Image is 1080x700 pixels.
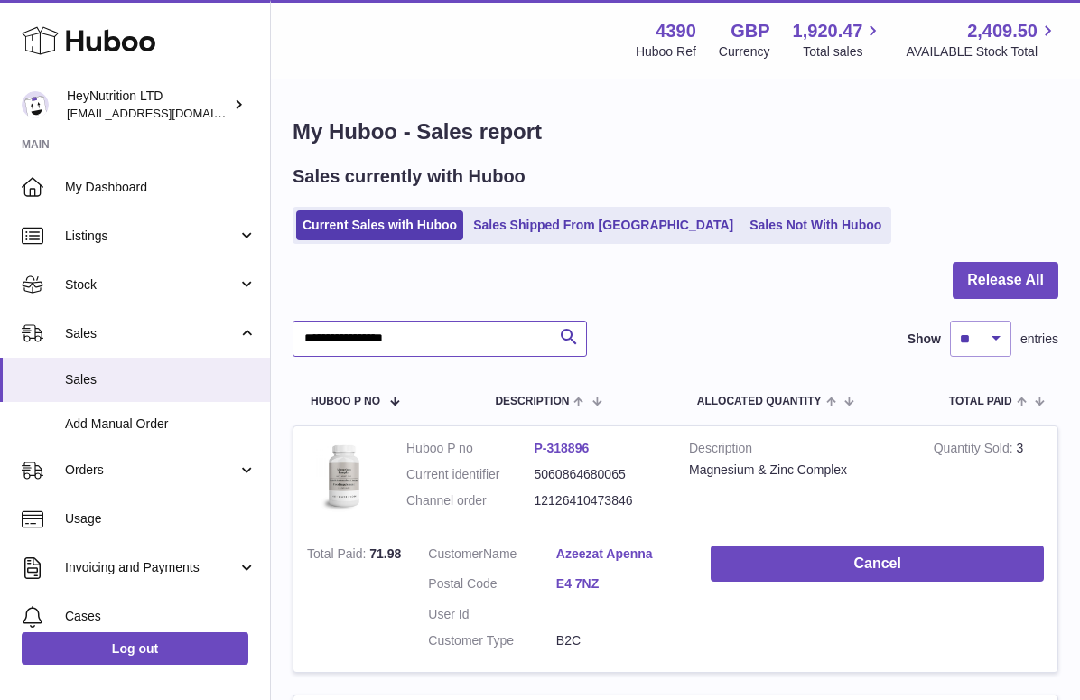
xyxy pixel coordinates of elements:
a: E4 7NZ [556,575,684,593]
span: Listings [65,228,237,245]
span: Customer [428,546,483,561]
span: Description [495,396,569,407]
dd: B2C [556,632,684,649]
span: ALLOCATED Quantity [697,396,822,407]
dt: Name [428,546,556,567]
td: 3 [920,426,1057,532]
img: 43901725567059.jpg [307,440,379,512]
span: Stock [65,276,237,294]
a: 1,920.47 Total sales [793,19,884,61]
strong: Quantity Sold [934,441,1017,460]
button: Cancel [711,546,1044,583]
a: 2,409.50 AVAILABLE Stock Total [906,19,1058,61]
div: Currency [719,43,770,61]
dt: Channel order [406,492,535,509]
strong: GBP [731,19,769,43]
span: Usage [65,510,256,527]
a: P-318896 [535,441,590,455]
img: info@heynutrition.com [22,91,49,118]
span: Sales [65,371,256,388]
a: Azeezat Apenna [556,546,684,563]
strong: Description [689,440,907,462]
span: Orders [65,462,237,479]
strong: Total Paid [307,546,369,565]
span: Total paid [949,396,1012,407]
span: entries [1020,331,1058,348]
a: Sales Not With Huboo [743,210,888,240]
dd: 5060864680065 [535,466,663,483]
h1: My Huboo - Sales report [293,117,1058,146]
span: 2,409.50 [967,19,1038,43]
span: AVAILABLE Stock Total [906,43,1058,61]
span: Cases [65,608,256,625]
span: 71.98 [369,546,401,561]
dt: Huboo P no [406,440,535,457]
span: Total sales [803,43,883,61]
span: Huboo P no [311,396,380,407]
span: Sales [65,325,237,342]
a: Current Sales with Huboo [296,210,463,240]
strong: 4390 [656,19,696,43]
button: Release All [953,262,1058,299]
span: 1,920.47 [793,19,863,43]
span: Invoicing and Payments [65,559,237,576]
dt: Current identifier [406,466,535,483]
div: Huboo Ref [636,43,696,61]
a: Log out [22,632,248,665]
dt: Postal Code [428,575,556,597]
div: HeyNutrition LTD [67,88,229,122]
dt: Customer Type [428,632,556,649]
span: Add Manual Order [65,415,256,433]
span: [EMAIL_ADDRESS][DOMAIN_NAME] [67,106,265,120]
label: Show [908,331,941,348]
h2: Sales currently with Huboo [293,164,526,189]
span: My Dashboard [65,179,256,196]
a: Sales Shipped From [GEOGRAPHIC_DATA] [467,210,740,240]
div: Magnesium & Zinc Complex [689,462,907,479]
dt: User Id [428,606,556,623]
dd: 12126410473846 [535,492,663,509]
